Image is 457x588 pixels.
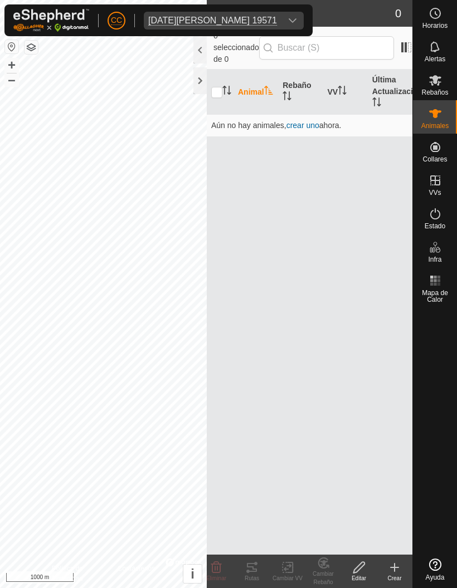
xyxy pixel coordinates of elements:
a: Contáctenos [118,563,155,584]
span: Collares [422,156,447,163]
div: dropdown trigger [281,12,304,30]
div: Cambiar VV [270,574,305,582]
span: Ayuda [426,574,445,581]
p-sorticon: Activar para ordenar [222,87,231,96]
span: Estado [425,223,445,229]
p-sorticon: Activar para ordenar [338,87,347,96]
p-sorticon: Activar para ordenar [283,93,291,102]
img: Logo Gallagher [13,9,89,32]
span: VVs [429,189,441,196]
span: crear uno [286,121,319,130]
a: Ayuda [413,554,457,585]
span: Mapa de Calor [416,290,454,303]
input: Buscar (S) [259,36,394,60]
button: Capas del Mapa [25,41,38,54]
span: Domingo Gonzalez Fernandez 19571 [144,12,281,30]
div: Cambiar Rebaño [305,570,341,586]
a: Política de Privacidad [52,563,104,584]
span: Eliminar [206,575,226,581]
span: Animales [421,122,449,129]
span: i [191,566,195,581]
button: – [5,73,18,86]
button: Restablecer Mapa [5,40,18,53]
th: Última Actualización [368,70,412,115]
span: Rebaños [421,89,448,96]
div: Crear [377,574,412,582]
button: + [5,58,18,72]
th: VV [323,70,368,115]
th: Animal [234,70,278,115]
p-sorticon: Activar para ordenar [372,99,381,108]
span: 0 [395,5,401,22]
span: 0 seleccionado de 0 [213,30,259,65]
span: Horarios [422,22,448,29]
th: Rebaño [278,70,323,115]
div: Rutas [234,574,270,582]
p-sorticon: Activar para ordenar [264,87,273,96]
td: Aún no hay animales, ahora. [207,114,412,136]
span: Alertas [425,56,445,62]
button: i [183,565,202,583]
span: Infra [428,256,441,263]
div: Editar [341,574,377,582]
